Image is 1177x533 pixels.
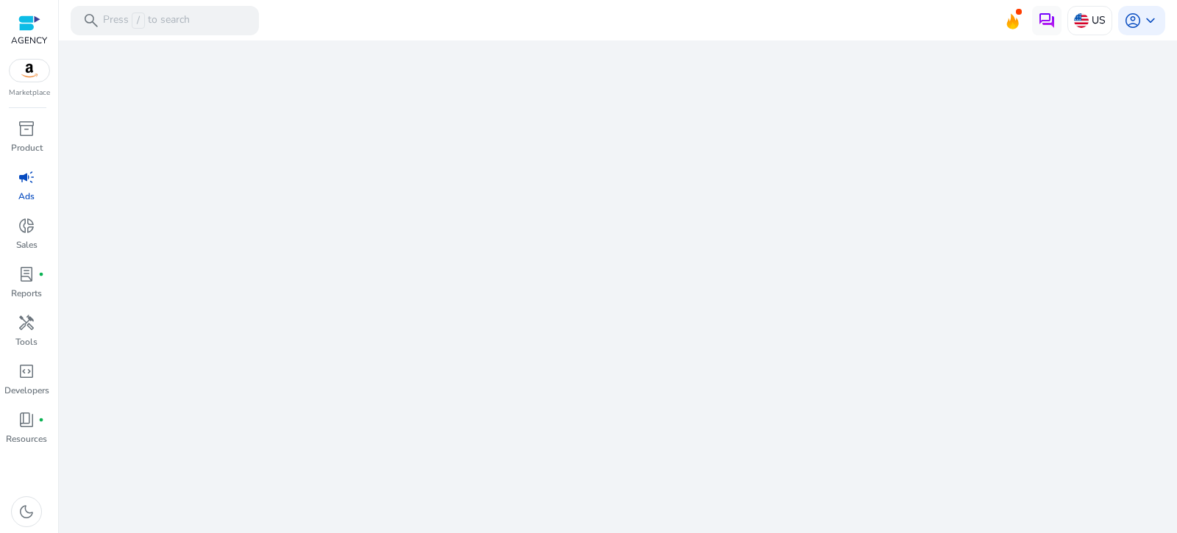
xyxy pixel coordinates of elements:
[15,335,38,348] p: Tools
[18,503,35,521] span: dark_mode
[18,265,35,283] span: lab_profile
[103,12,190,29] p: Press to search
[38,417,44,423] span: fiber_manual_record
[18,314,35,332] span: handyman
[18,168,35,186] span: campaign
[11,141,43,154] p: Product
[1074,13,1089,28] img: us.svg
[10,60,49,82] img: amazon.svg
[18,362,35,380] span: code_blocks
[82,12,100,29] span: search
[9,87,50,99] p: Marketplace
[6,432,47,446] p: Resources
[38,271,44,277] span: fiber_manual_record
[11,34,47,47] p: AGENCY
[16,238,38,251] p: Sales
[132,12,145,29] span: /
[18,190,35,203] p: Ads
[1124,12,1142,29] span: account_circle
[4,384,49,397] p: Developers
[1142,12,1159,29] span: keyboard_arrow_down
[18,411,35,429] span: book_4
[18,217,35,235] span: donut_small
[18,120,35,137] span: inventory_2
[1092,7,1106,33] p: US
[11,287,42,300] p: Reports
